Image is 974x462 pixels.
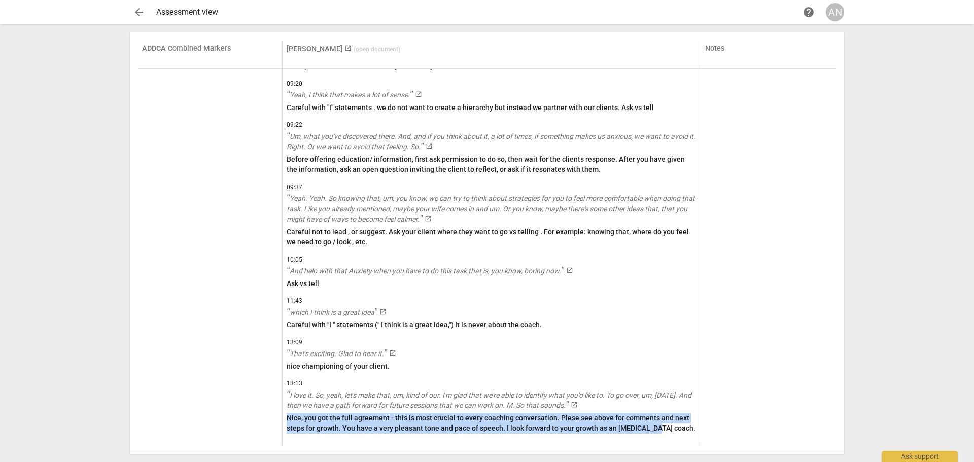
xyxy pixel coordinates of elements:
a: Yeah. Yeah. So knowing that, um, you know, we can try to think about strategies for you to feel m... [287,193,697,225]
span: launch [566,267,573,274]
p: Before offering education/ information, first ask permission to do so, then wait for the clients ... [287,154,697,175]
p: Nice, you got the full agreement - this is most crucial to every coaching conversation. Plese see... [287,413,697,434]
button: AN [826,3,844,21]
span: launch [426,143,433,150]
span: 10:05 [287,256,697,264]
p: Careful with "I" statements . we do not want to create a hierarchy but instead we partner with ou... [287,102,697,113]
a: which I think is a great idea [287,307,697,318]
span: which I think is a great idea [287,308,377,316]
span: 09:37 [287,183,697,192]
a: Help [799,3,818,21]
span: 13:13 [287,379,697,388]
span: launch [344,45,352,52]
span: Um, what you've discovered there. And, and if you think about it, a lot of times, if something ma... [287,132,695,151]
span: 09:20 [287,80,697,88]
span: 11:43 [287,297,697,305]
span: 13:09 [287,338,697,347]
p: Careful not to lead , or suggest. Ask your client where they want to go vs telling . For example:... [287,227,697,247]
span: I love it. So, yeah, let's make that, um, kind of our. I'm glad that we're able to identify what ... [287,391,691,410]
a: I love it. So, yeah, let's make that, um, kind of our. I'm glad that we're able to identify what ... [287,390,697,411]
a: Um, what you've discovered there. And, and if you think about it, a lot of times, if something ma... [287,131,697,152]
p: Ask vs tell [287,278,697,289]
span: launch [389,349,396,357]
p: Careful with "I " statements (" I think is a great idea,") It is never about the coach. [287,319,697,330]
div: Ask support [882,451,958,462]
span: 09:22 [287,121,697,129]
a: And help with that Anxiety when you have to do this task that is, you know, boring now. [287,266,697,276]
span: help [803,6,815,18]
a: Yeah, I think that makes a lot of sense. [287,90,697,100]
a: That's exciting. Glad to hear it. [287,348,697,359]
span: And help with that Anxiety when you have to do this task that is, you know, boring now. [287,267,564,275]
span: ( open document ) [354,46,400,53]
th: ADDCA Combined Markers [138,41,283,69]
div: Assessment view [156,8,799,17]
a: [PERSON_NAME] (open document) [287,45,400,53]
span: Yeah, I think that makes a lot of sense. [287,91,413,99]
p: nice championing of your client. [287,361,697,372]
span: launch [571,401,578,408]
span: launch [415,91,422,98]
span: launch [379,308,387,315]
span: arrow_back [133,6,145,18]
th: Notes [701,41,836,69]
span: That's exciting. Glad to hear it. [287,349,387,358]
span: launch [425,215,432,222]
span: Yeah. Yeah. So knowing that, um, you know, we can try to think about strategies for you to feel m... [287,194,695,223]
